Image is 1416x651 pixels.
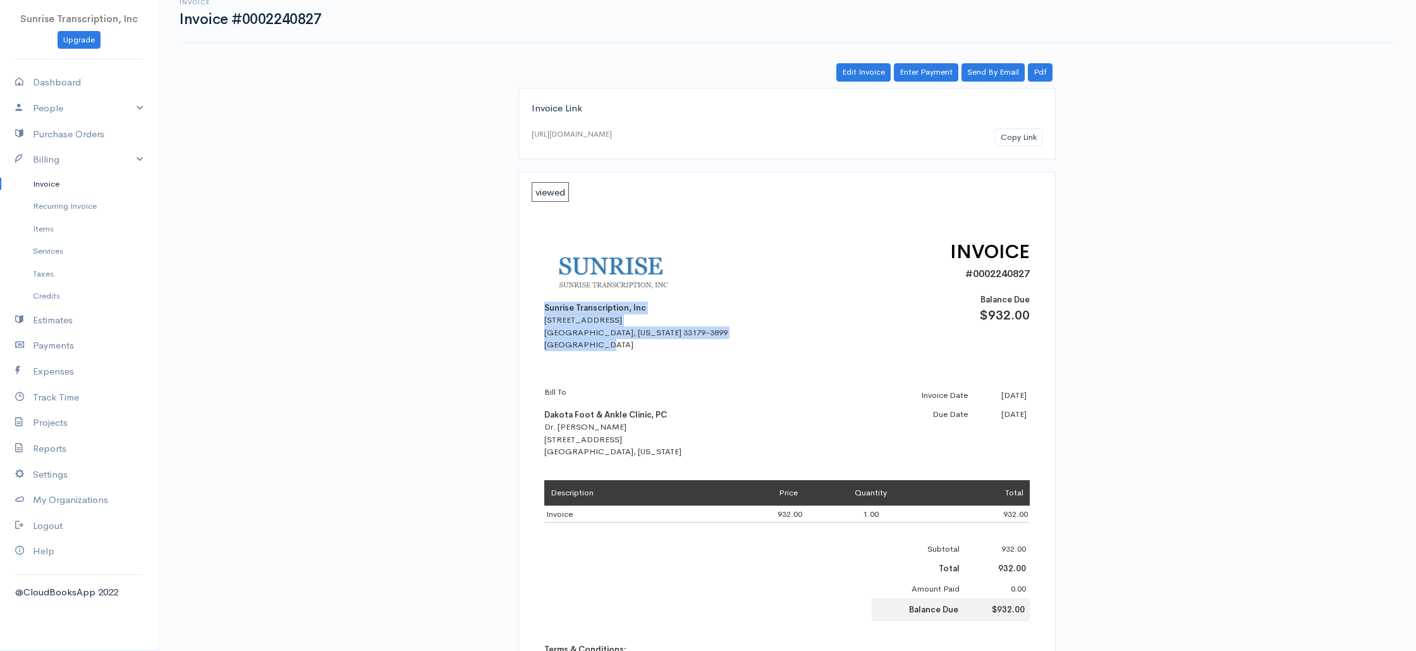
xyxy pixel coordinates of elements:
[963,539,1030,559] td: 932.00
[710,480,804,505] td: Price
[872,579,963,599] td: Amount Paid
[939,563,960,574] b: Total
[532,101,1042,116] div: Invoice Link
[872,598,963,621] td: Balance Due
[804,505,937,523] td: 1.00
[544,238,702,302] img: logo-41.gif
[980,294,1030,305] span: Balance Due
[710,505,804,523] td: 932.00
[971,386,1030,405] td: [DATE]
[950,240,1030,264] span: INVOICE
[965,267,1030,280] span: #0002240827
[998,563,1026,574] b: 932.00
[995,128,1042,147] button: Copy Link
[872,539,963,559] td: Subtotal
[937,480,1030,505] td: Total
[894,63,958,82] a: Enter Payment
[937,505,1030,523] td: 932.00
[544,314,766,351] div: [STREET_ADDRESS] [GEOGRAPHIC_DATA], [US_STATE] 33179-3899 [GEOGRAPHIC_DATA]
[836,63,891,82] a: Edit Invoice
[58,31,101,49] a: Upgrade
[544,302,646,313] b: Sunrise Transcription, Inc
[971,405,1030,424] td: [DATE]
[532,182,569,202] span: viewed
[532,128,612,140] div: [URL][DOMAIN_NAME]
[180,11,321,27] h1: Invoice #0002240827
[979,307,1030,323] span: $932.00
[961,63,1025,82] a: Send By Email
[804,480,937,505] td: Quantity
[15,585,143,600] div: @CloudBooksApp 2022
[963,598,1030,621] td: $932.00
[872,386,971,405] td: Invoice Date
[963,579,1030,599] td: 0.00
[872,405,971,424] td: Due Date
[20,13,138,25] span: Sunrise Transcription, Inc
[544,505,710,523] td: Invoice
[544,409,667,420] b: Dakota Foot & Ankle Clinic, PC
[544,386,766,458] div: Dr. [PERSON_NAME] [STREET_ADDRESS] [GEOGRAPHIC_DATA], [US_STATE]
[544,386,766,399] p: Bill To
[544,480,710,505] td: Description
[1028,63,1053,82] a: Pdf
